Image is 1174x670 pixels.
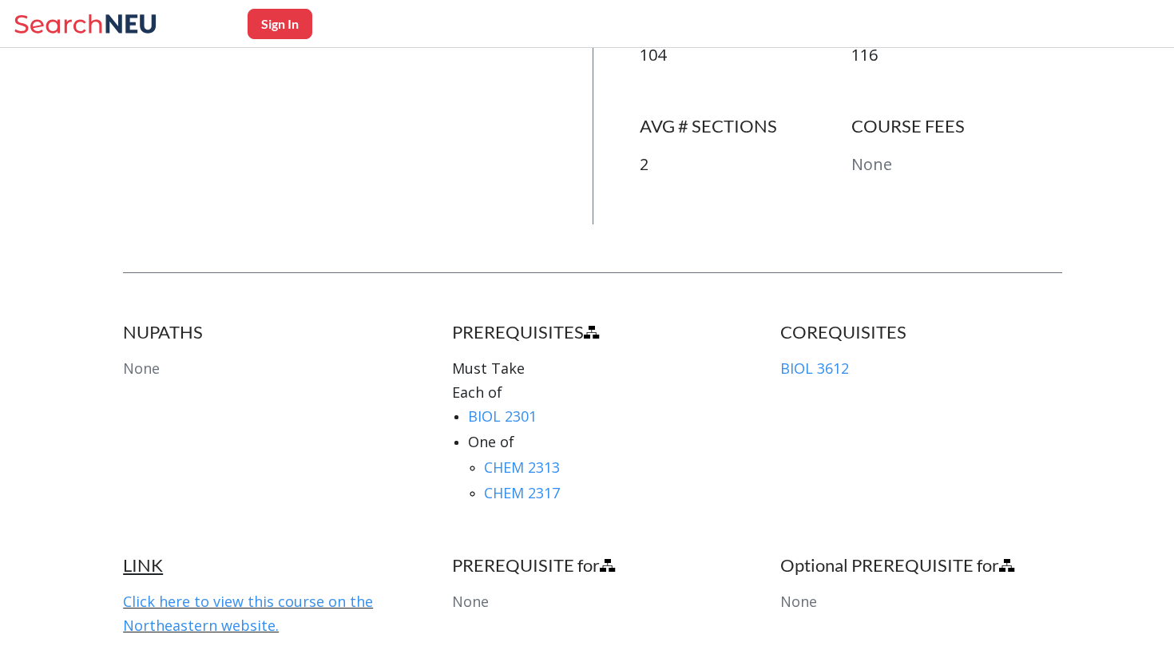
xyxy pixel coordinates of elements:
[468,406,537,426] a: BIOL 2301
[468,432,514,451] span: One of
[780,592,817,611] span: None
[640,115,851,137] h4: AVG # SECTIONS
[248,9,312,39] button: Sign In
[452,592,489,611] span: None
[851,44,1063,67] p: 116
[123,554,405,577] h4: LINK
[780,359,849,378] a: BIOL 3612
[780,554,1062,577] h4: Optional PREREQUISITE for
[452,554,734,577] h4: PREREQUISITE for
[452,321,734,343] h4: PREREQUISITES
[484,483,560,502] a: CHEM 2317
[851,153,1063,176] p: None
[780,321,1062,343] h4: COREQUISITES
[851,115,1063,137] h4: COURSE FEES
[452,359,525,378] span: Must Take
[640,153,851,176] p: 2
[640,44,851,67] p: 104
[123,592,373,635] a: Click here to view this course on the Northeastern website.
[123,359,160,378] span: None
[484,458,560,477] a: CHEM 2313
[123,321,405,343] h4: NUPATHS
[452,383,502,402] span: Each of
